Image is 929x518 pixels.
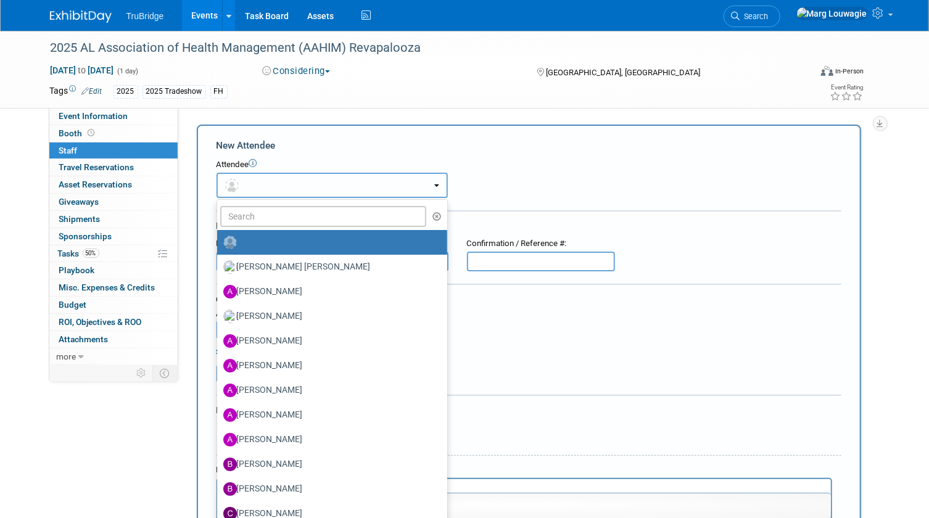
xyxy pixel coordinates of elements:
[217,464,832,476] div: Notes
[223,482,237,496] img: B.jpg
[57,351,76,361] span: more
[59,282,155,292] span: Misc. Expenses & Credits
[59,179,133,189] span: Asset Reservations
[223,479,435,499] label: [PERSON_NAME]
[59,214,101,224] span: Shipments
[49,279,178,296] a: Misc. Expenses & Credits
[546,68,700,77] span: [GEOGRAPHIC_DATA], [GEOGRAPHIC_DATA]
[82,87,102,96] a: Edit
[152,365,178,381] td: Toggle Event Tabs
[223,356,435,376] label: [PERSON_NAME]
[117,67,139,75] span: (1 day)
[223,458,237,471] img: B.jpg
[223,282,435,302] label: [PERSON_NAME]
[59,128,97,138] span: Booth
[220,206,427,227] input: Search
[223,430,435,450] label: [PERSON_NAME]
[59,231,112,241] span: Sponsorships
[223,408,237,422] img: A.jpg
[223,359,237,372] img: A.jpg
[223,454,435,474] label: [PERSON_NAME]
[223,285,237,298] img: A.jpg
[744,64,864,83] div: Event Format
[49,348,178,365] a: more
[49,314,178,331] a: ROI, Objectives & ROO
[223,384,237,397] img: A.jpg
[59,197,99,207] span: Giveaways
[223,405,435,425] label: [PERSON_NAME]
[131,365,153,381] td: Personalize Event Tab Strip
[59,111,128,121] span: Event Information
[50,84,102,99] td: Tags
[49,108,178,125] a: Event Information
[83,249,99,258] span: 50%
[49,194,178,210] a: Giveaways
[796,7,868,20] img: Marg Louwagie
[86,128,97,138] span: Booth not reserved yet
[49,262,178,279] a: Playbook
[223,334,237,348] img: A.jpg
[142,85,206,98] div: 2025 Tradeshow
[467,238,615,250] div: Confirmation / Reference #:
[210,85,228,98] div: FH
[59,162,134,172] span: Travel Reservations
[50,10,112,23] img: ExhibitDay
[217,404,841,416] div: Misc. Attachments & Notes
[49,331,178,348] a: Attachments
[59,146,78,155] span: Staff
[223,380,435,400] label: [PERSON_NAME]
[217,220,841,232] div: Registration / Ticket Info (optional)
[223,306,435,326] label: [PERSON_NAME]
[821,66,833,76] img: Format-Inperson.png
[223,257,435,277] label: [PERSON_NAME] [PERSON_NAME]
[223,331,435,351] label: [PERSON_NAME]
[49,228,178,245] a: Sponsorships
[740,12,769,21] span: Search
[835,67,864,76] div: In-Person
[126,11,164,21] span: TruBridge
[59,317,142,327] span: ROI, Objectives & ROO
[58,249,99,258] span: Tasks
[217,159,841,171] div: Attendee
[217,139,841,152] div: New Attendee
[49,211,178,228] a: Shipments
[258,65,335,78] button: Considering
[724,6,780,27] a: Search
[59,300,87,310] span: Budget
[49,159,178,176] a: Travel Reservations
[223,236,237,249] img: Unassigned-User-Icon.png
[114,85,138,98] div: 2025
[50,65,115,76] span: [DATE] [DATE]
[49,142,178,159] a: Staff
[46,37,795,59] div: 2025 AL Association of Health Management (AAHIM) Revapalooza
[49,297,178,313] a: Budget
[76,65,88,75] span: to
[223,433,237,446] img: A.jpg
[49,176,178,193] a: Asset Reservations
[59,265,95,275] span: Playbook
[830,84,864,91] div: Event Rating
[49,245,178,262] a: Tasks50%
[49,125,178,142] a: Booth
[217,294,841,306] div: Cost:
[59,334,109,344] span: Attachments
